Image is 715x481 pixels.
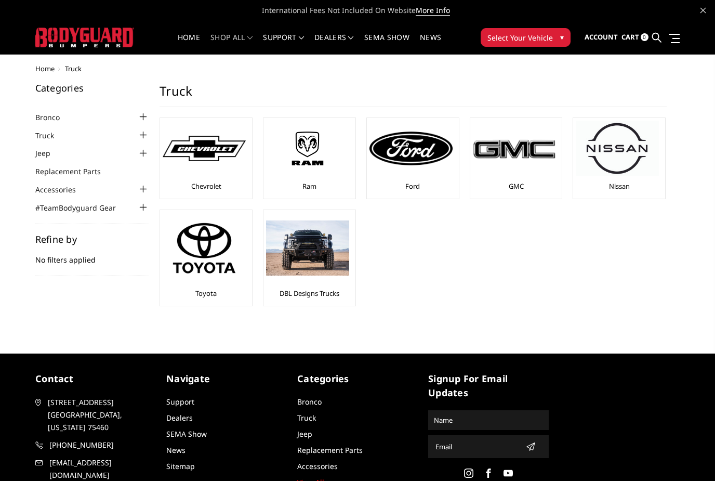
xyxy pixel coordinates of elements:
a: DBL Designs Trucks [280,289,339,298]
span: ▾ [560,32,564,43]
a: Home [35,64,55,73]
a: Nissan [609,181,630,191]
h5: Refine by [35,235,150,244]
a: Truck [35,130,67,141]
a: Replacement Parts [35,166,114,177]
span: Truck [65,64,82,73]
a: #TeamBodyguard Gear [35,202,129,213]
h1: Truck [160,83,667,107]
a: Chevrolet [191,181,221,191]
a: Cart 0 [621,23,648,51]
h5: Categories [297,372,418,386]
a: Replacement Parts [297,445,363,455]
a: Jeep [35,148,63,159]
a: SEMA Show [166,429,207,439]
a: Ram [302,181,316,191]
a: Toyota [195,289,217,298]
a: SEMA Show [364,34,409,54]
a: Sitemap [166,461,195,471]
a: Home [178,34,200,54]
span: Cart [621,32,639,42]
a: Ford [405,181,420,191]
h5: Categories [35,83,150,93]
a: Accessories [35,184,89,195]
a: [PHONE_NUMBER] [35,439,156,451]
a: Account [585,23,618,51]
a: Bronco [297,397,322,407]
button: Select Your Vehicle [481,28,571,47]
span: Select Your Vehicle [487,32,553,43]
span: [PHONE_NUMBER] [49,439,155,451]
a: Dealers [166,413,193,423]
a: More Info [416,5,450,16]
a: News [420,34,441,54]
input: Name [430,412,547,428]
h5: contact [35,372,156,386]
a: GMC [509,181,524,191]
div: No filters applied [35,235,150,276]
a: Jeep [297,429,312,439]
input: Email [431,438,522,455]
img: BODYGUARD BUMPERS [35,28,134,47]
span: 0 [641,33,648,41]
a: Accessories [297,461,338,471]
a: Truck [297,413,316,423]
a: Support [166,397,194,407]
span: Account [585,32,618,42]
a: Dealers [314,34,354,54]
span: [STREET_ADDRESS] [GEOGRAPHIC_DATA], [US_STATE] 75460 [48,396,154,434]
h5: signup for email updates [428,372,549,400]
a: shop all [210,34,253,54]
a: Bronco [35,112,73,123]
h5: Navigate [166,372,287,386]
a: Support [263,34,304,54]
a: News [166,445,186,455]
